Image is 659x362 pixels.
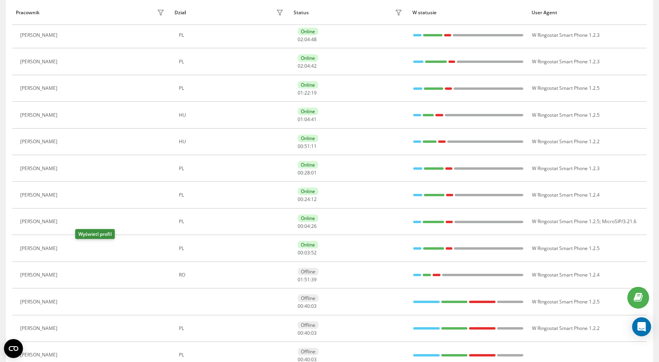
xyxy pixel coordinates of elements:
[311,63,317,69] span: 42
[179,59,286,64] div: PL
[20,192,59,198] div: [PERSON_NAME]
[20,219,59,224] div: [PERSON_NAME]
[298,28,318,35] div: Online
[298,250,317,256] div: : :
[179,326,286,331] div: PL
[311,143,317,150] span: 11
[311,89,317,96] span: 19
[311,36,317,43] span: 48
[304,63,310,69] span: 04
[311,169,317,176] span: 01
[20,112,59,118] div: [PERSON_NAME]
[20,352,59,358] div: [PERSON_NAME]
[298,108,318,115] div: Online
[179,139,286,144] div: HU
[532,245,600,252] span: W Ringostat Smart Phone 1.2.5
[20,299,59,305] div: [PERSON_NAME]
[298,197,317,202] div: : :
[532,85,600,91] span: W Ringostat Smart Phone 1.2.5
[179,112,286,118] div: HU
[298,63,317,69] div: : :
[311,330,317,336] span: 03
[304,169,310,176] span: 28
[179,272,286,278] div: RO
[304,116,310,123] span: 04
[311,303,317,309] span: 03
[20,59,59,64] div: [PERSON_NAME]
[304,249,310,256] span: 03
[298,188,318,195] div: Online
[298,144,317,149] div: : :
[298,36,303,43] span: 02
[532,191,600,198] span: W Ringostat Smart Phone 1.2.4
[304,276,310,283] span: 51
[298,37,317,42] div: : :
[179,32,286,38] div: PL
[602,218,636,225] span: MicroSIP/3.21.6
[532,165,600,172] span: W Ringostat Smart Phone 1.2.3
[20,166,59,171] div: [PERSON_NAME]
[298,249,303,256] span: 00
[304,143,310,150] span: 51
[298,294,319,302] div: Offline
[179,219,286,224] div: PL
[532,218,600,225] span: W Ringostat Smart Phone 1.2.5
[298,143,303,150] span: 00
[298,54,318,62] div: Online
[532,112,600,118] span: W Ringostat Smart Phone 1.2.5
[532,138,600,145] span: W Ringostat Smart Phone 1.2.2
[304,223,310,229] span: 04
[298,170,317,176] div: : :
[179,166,286,171] div: PL
[20,32,59,38] div: [PERSON_NAME]
[179,192,286,198] div: PL
[311,196,317,203] span: 12
[304,330,310,336] span: 40
[298,348,319,355] div: Offline
[532,271,600,278] span: W Ringostat Smart Phone 1.2.4
[311,223,317,229] span: 26
[4,339,23,358] button: Open CMP widget
[412,10,524,15] div: W statusie
[304,196,310,203] span: 24
[298,330,317,336] div: : :
[298,169,303,176] span: 00
[20,326,59,331] div: [PERSON_NAME]
[298,224,317,229] div: : :
[20,85,59,91] div: [PERSON_NAME]
[298,63,303,69] span: 02
[298,330,303,336] span: 00
[179,85,286,91] div: PL
[298,241,318,248] div: Online
[311,249,317,256] span: 52
[311,276,317,283] span: 39
[298,276,303,283] span: 01
[311,116,317,123] span: 41
[532,58,600,65] span: W Ringostat Smart Phone 1.2.3
[298,161,318,169] div: Online
[304,36,310,43] span: 04
[298,223,303,229] span: 00
[632,317,651,336] div: Open Intercom Messenger
[298,116,303,123] span: 01
[298,196,303,203] span: 00
[298,214,318,222] div: Online
[304,89,310,96] span: 22
[298,81,318,89] div: Online
[532,32,600,38] span: W Ringostat Smart Phone 1.2.3
[532,10,643,15] div: User Agent
[20,246,59,251] div: [PERSON_NAME]
[298,89,303,96] span: 01
[298,277,317,282] div: : :
[304,303,310,309] span: 40
[298,321,319,329] div: Offline
[179,352,286,358] div: PL
[298,268,319,275] div: Offline
[16,10,40,15] div: Pracownik
[298,90,317,96] div: : :
[298,303,317,309] div: : :
[298,135,318,142] div: Online
[294,10,309,15] div: Status
[298,117,317,122] div: : :
[179,246,286,251] div: PL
